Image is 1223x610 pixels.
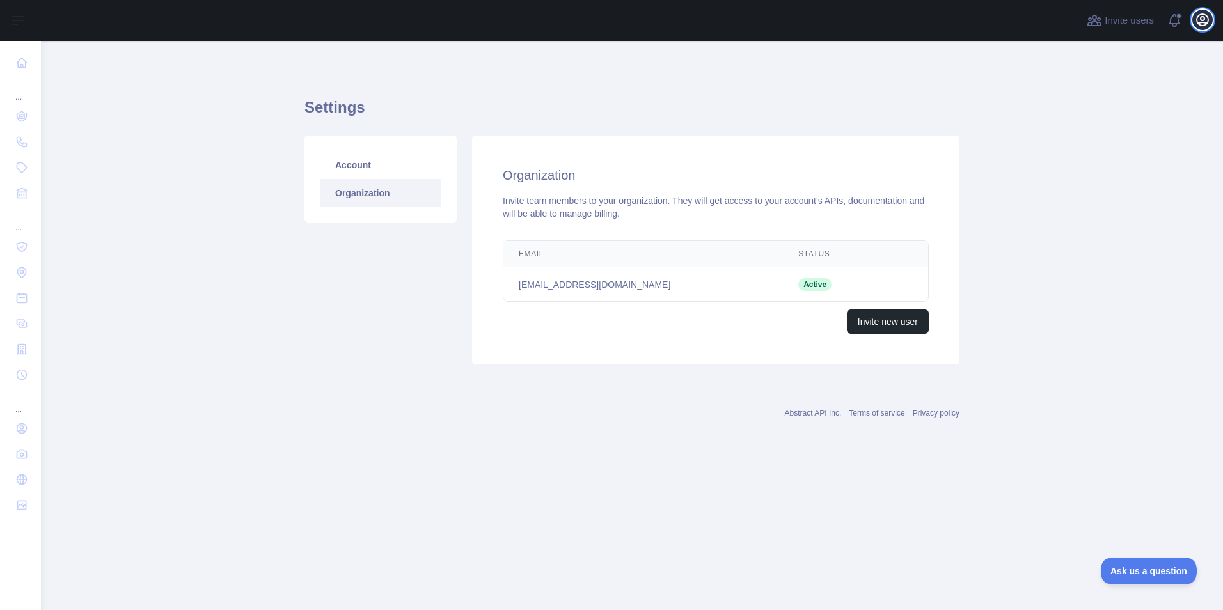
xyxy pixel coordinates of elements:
[1101,558,1197,584] iframe: Toggle Customer Support
[783,241,881,267] th: Status
[10,207,31,233] div: ...
[503,194,929,220] div: Invite team members to your organization. They will get access to your account's APIs, documentat...
[503,241,783,267] th: Email
[1105,13,1154,28] span: Invite users
[503,166,929,184] h2: Organization
[10,389,31,414] div: ...
[1084,10,1156,31] button: Invite users
[913,409,959,418] a: Privacy policy
[320,179,441,207] a: Organization
[10,77,31,102] div: ...
[320,151,441,179] a: Account
[785,409,842,418] a: Abstract API Inc.
[849,409,904,418] a: Terms of service
[847,309,929,334] button: Invite new user
[304,97,959,128] h1: Settings
[798,278,832,291] span: Active
[503,267,783,302] td: [EMAIL_ADDRESS][DOMAIN_NAME]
